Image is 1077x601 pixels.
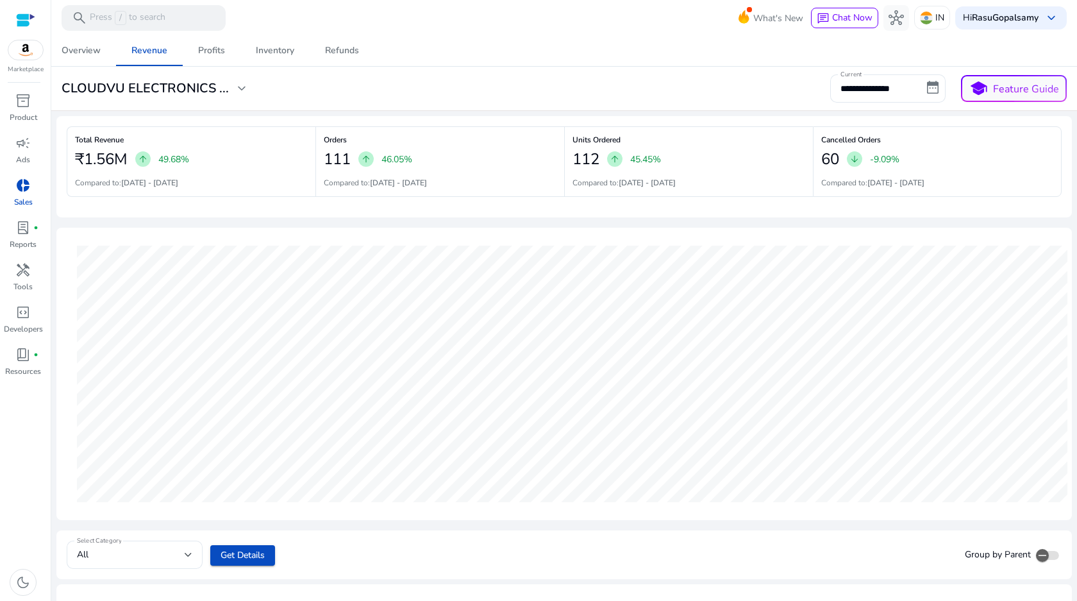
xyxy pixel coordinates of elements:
[867,178,924,188] b: [DATE] - [DATE]
[198,46,225,55] div: Profits
[8,65,44,74] p: Marketplace
[821,177,924,189] p: Compared to:
[13,281,33,292] p: Tools
[115,11,126,25] span: /
[210,545,275,566] button: Get Details
[4,323,43,335] p: Developers
[832,12,872,24] span: Chat Now
[821,139,1053,141] h6: Cancelled Orders
[131,46,167,55] div: Revenue
[572,139,805,141] h6: Units Ordered
[1044,10,1059,26] span: keyboard_arrow_down
[15,575,31,590] span: dark_mode
[870,153,899,166] p: -9.09%
[77,548,88,561] span: All
[325,46,359,55] div: Refunds
[15,262,31,278] span: handyman
[572,177,676,189] p: Compared to:
[14,196,33,208] p: Sales
[572,150,599,169] h2: 112
[138,154,148,164] span: arrow_upward
[16,154,30,165] p: Ads
[75,177,178,189] p: Compared to:
[324,150,351,169] h2: 111
[221,548,265,562] span: Get Details
[10,112,37,123] p: Product
[8,40,43,60] img: amazon.svg
[370,178,427,188] b: [DATE] - [DATE]
[381,153,412,166] p: 46.05%
[75,139,308,141] h6: Total Revenue
[840,70,862,79] mat-label: Current
[821,150,839,169] h2: 60
[5,366,41,377] p: Resources
[619,178,676,188] b: [DATE] - [DATE]
[15,135,31,151] span: campaign
[90,11,165,25] p: Press to search
[33,225,38,230] span: fiber_manual_record
[158,153,189,166] p: 49.68%
[961,75,1067,102] button: schoolFeature Guide
[324,177,427,189] p: Compared to:
[256,46,294,55] div: Inventory
[15,305,31,320] span: code_blocks
[324,139,556,141] h6: Orders
[969,80,988,98] span: school
[817,12,830,25] span: chat
[72,10,87,26] span: search
[62,46,101,55] div: Overview
[75,150,128,169] h2: ₹1.56M
[15,178,31,193] span: donut_small
[972,12,1039,24] b: RasuGopalsamy
[965,548,1031,561] span: Group by Parent
[630,153,661,166] p: 45.45%
[15,220,31,235] span: lab_profile
[234,81,249,96] span: expand_more
[33,352,38,357] span: fiber_manual_record
[935,6,944,29] p: IN
[963,13,1039,22] p: Hi
[15,93,31,108] span: inventory_2
[610,154,620,164] span: arrow_upward
[15,347,31,362] span: book_4
[993,81,1059,97] p: Feature Guide
[10,239,37,250] p: Reports
[121,178,178,188] b: [DATE] - [DATE]
[62,81,229,96] h3: CLOUDVU ELECTRONICS ...
[883,5,909,31] button: hub
[889,10,904,26] span: hub
[753,7,803,30] span: What's New
[849,154,860,164] span: arrow_downward
[361,154,371,164] span: arrow_upward
[77,536,122,545] mat-label: Select Category
[920,12,933,24] img: in.svg
[811,8,878,28] button: chatChat Now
